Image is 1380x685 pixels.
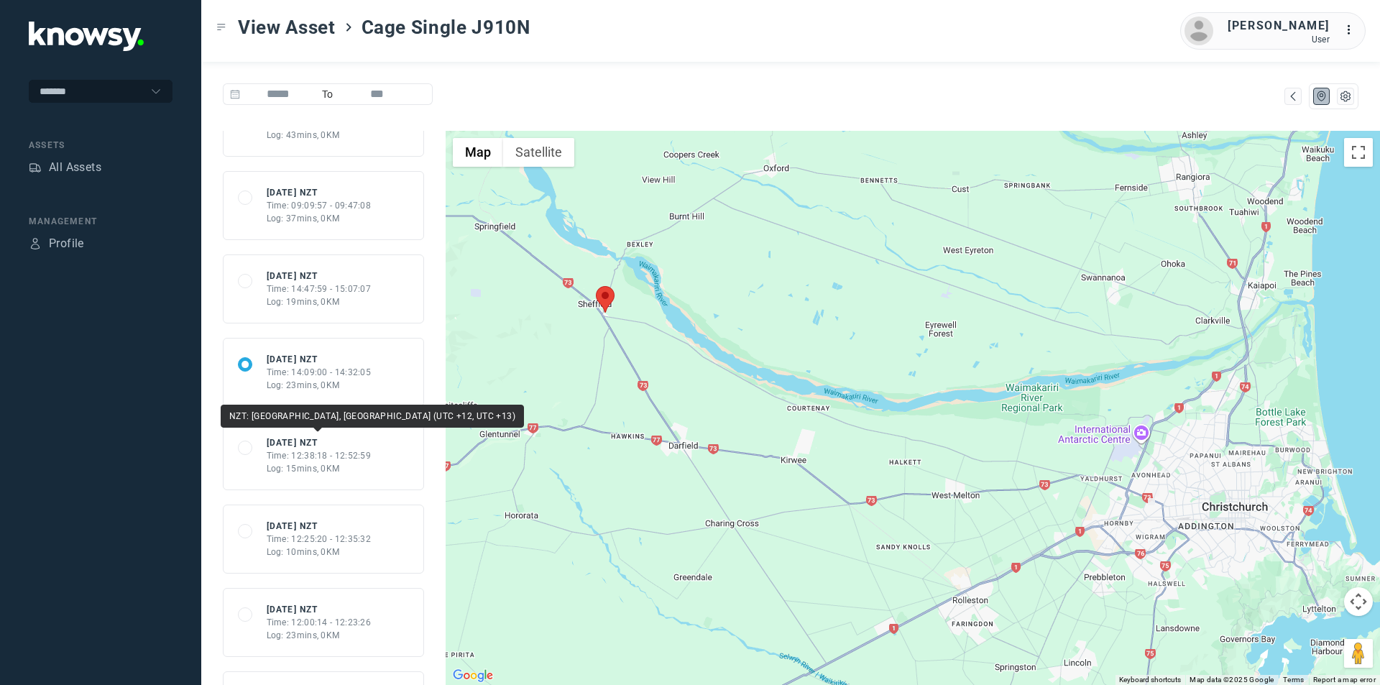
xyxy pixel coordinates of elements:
[453,138,503,167] button: Show street map
[29,235,84,252] a: ProfileProfile
[267,366,372,379] div: Time: 14:09:00 - 14:32:05
[267,270,372,282] div: [DATE] NZT
[1344,639,1373,668] button: Drag Pegman onto the map to open Street View
[216,22,226,32] div: Toggle Menu
[1339,90,1352,103] div: List
[362,14,530,40] span: Cage Single J910N
[267,533,372,546] div: Time: 12:25:20 - 12:35:32
[267,449,372,462] div: Time: 12:38:18 - 12:52:59
[267,353,372,366] div: [DATE] NZT
[267,546,372,558] div: Log: 10mins, 0KM
[267,520,372,533] div: [DATE] NZT
[29,22,144,51] img: Application Logo
[267,436,372,449] div: [DATE] NZT
[1344,138,1373,167] button: Toggle fullscreen view
[29,215,172,228] div: Management
[1184,17,1213,45] img: avatar.png
[267,186,372,199] div: [DATE] NZT
[267,282,372,295] div: Time: 14:47:59 - 15:07:07
[49,159,101,176] div: All Assets
[1345,24,1359,35] tspan: ...
[267,462,372,475] div: Log: 15mins, 0KM
[503,138,574,167] button: Show satellite imagery
[49,235,84,252] div: Profile
[1228,17,1330,35] div: [PERSON_NAME]
[29,161,42,174] div: Assets
[1283,676,1305,684] a: Terms (opens in new tab)
[267,379,372,392] div: Log: 23mins, 0KM
[343,22,354,33] div: >
[1287,90,1299,103] div: Map
[1119,675,1181,685] button: Keyboard shortcuts
[1228,35,1330,45] div: User
[267,629,372,642] div: Log: 23mins, 0KM
[449,666,497,685] a: Open this area in Google Maps (opens a new window)
[267,212,372,225] div: Log: 37mins, 0KM
[29,159,101,176] a: AssetsAll Assets
[29,237,42,250] div: Profile
[267,129,372,142] div: Log: 43mins, 0KM
[1344,22,1361,41] div: :
[267,295,372,308] div: Log: 19mins, 0KM
[29,139,172,152] div: Assets
[267,199,372,212] div: Time: 09:09:57 - 09:47:08
[1313,676,1376,684] a: Report a map error
[229,411,515,421] span: NZT: [GEOGRAPHIC_DATA], [GEOGRAPHIC_DATA] (UTC +12, UTC +13)
[1190,676,1274,684] span: Map data ©2025 Google
[1315,90,1328,103] div: Map
[1344,587,1373,616] button: Map camera controls
[1344,22,1361,39] div: :
[449,666,497,685] img: Google
[238,14,336,40] span: View Asset
[267,603,372,616] div: [DATE] NZT
[267,616,372,629] div: Time: 12:00:14 - 12:23:26
[316,83,339,105] span: To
